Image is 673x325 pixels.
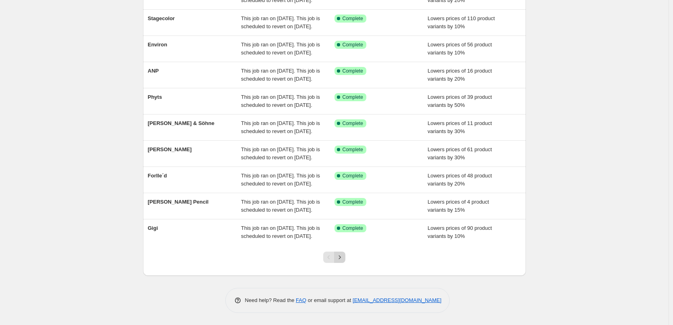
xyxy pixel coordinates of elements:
[428,225,492,239] span: Lowers prices of 90 product variants by 10%
[296,297,306,303] a: FAQ
[428,146,492,160] span: Lowers prices of 61 product variants by 30%
[428,173,492,187] span: Lowers prices of 48 product variants by 20%
[241,225,320,239] span: This job ran on [DATE]. This job is scheduled to revert on [DATE].
[343,68,363,74] span: Complete
[148,94,162,100] span: Phyts
[323,252,345,263] nav: Pagination
[241,120,320,134] span: This job ran on [DATE]. This job is scheduled to revert on [DATE].
[241,94,320,108] span: This job ran on [DATE]. This job is scheduled to revert on [DATE].
[148,173,167,179] span: Forlle´d
[241,146,320,160] span: This job ran on [DATE]. This job is scheduled to revert on [DATE].
[343,225,363,231] span: Complete
[148,42,167,48] span: Environ
[343,42,363,48] span: Complete
[241,173,320,187] span: This job ran on [DATE]. This job is scheduled to revert on [DATE].
[428,42,492,56] span: Lowers prices of 56 product variants by 10%
[148,68,159,74] span: ANP
[241,68,320,82] span: This job ran on [DATE]. This job is scheduled to revert on [DATE].
[428,120,492,134] span: Lowers prices of 11 product variants by 30%
[353,297,441,303] a: [EMAIL_ADDRESS][DOMAIN_NAME]
[343,173,363,179] span: Complete
[428,15,495,29] span: Lowers prices of 110 product variants by 10%
[148,199,209,205] span: [PERSON_NAME] Pencil
[343,15,363,22] span: Complete
[241,15,320,29] span: This job ran on [DATE]. This job is scheduled to revert on [DATE].
[148,120,214,126] span: [PERSON_NAME] & Söhne
[428,94,492,108] span: Lowers prices of 39 product variants by 50%
[428,199,489,213] span: Lowers prices of 4 product variants by 15%
[245,297,296,303] span: Need help? Read the
[343,120,363,127] span: Complete
[306,297,353,303] span: or email support at
[428,68,492,82] span: Lowers prices of 16 product variants by 20%
[343,94,363,100] span: Complete
[334,252,345,263] button: Next
[148,15,175,21] span: Stagecolor
[148,146,192,152] span: [PERSON_NAME]
[148,225,158,231] span: Gigi
[343,199,363,205] span: Complete
[343,146,363,153] span: Complete
[241,42,320,56] span: This job ran on [DATE]. This job is scheduled to revert on [DATE].
[241,199,320,213] span: This job ran on [DATE]. This job is scheduled to revert on [DATE].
